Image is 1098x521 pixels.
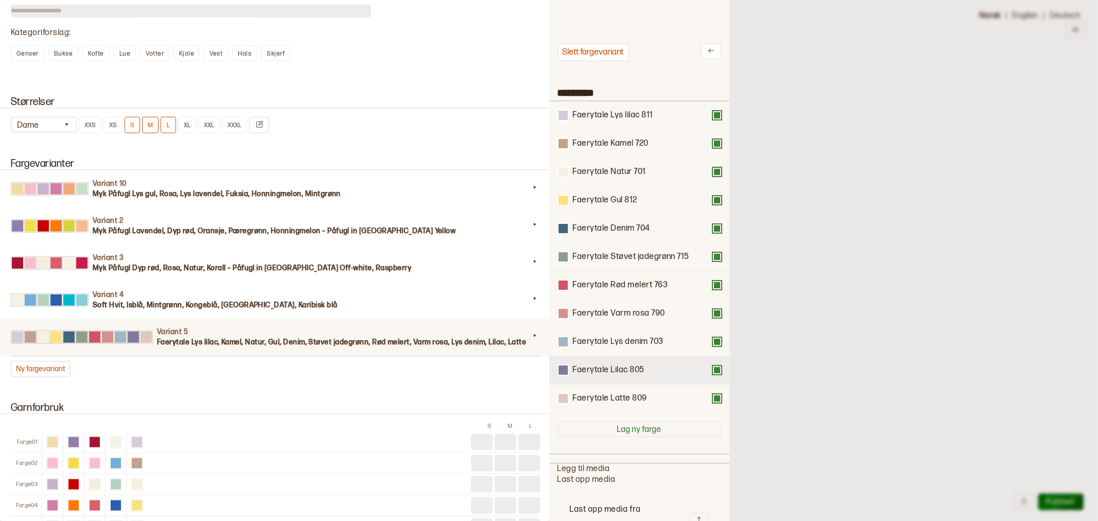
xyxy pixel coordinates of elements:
[119,50,130,58] span: Lue
[88,50,103,58] span: Kofte
[210,50,222,58] span: Vest
[549,385,729,413] div: Faerytale Latte 809
[11,28,540,39] div: Kategoriforslag :
[11,481,42,488] div: Farge 03
[157,327,530,337] h4: Variant 5
[179,50,194,58] span: Kjole
[11,361,71,377] button: Ny fargevariant
[93,216,530,226] h4: Variant 2
[79,117,101,133] button: XXS
[11,117,77,133] button: Dame
[573,138,649,149] div: Faerytale Kamel 720
[557,421,721,437] button: Lag ny farge
[16,50,39,58] span: Genser
[549,186,729,215] div: Faerytale Gul 812
[267,50,285,58] span: Skjerf
[93,179,530,189] h4: Variant 10
[573,280,668,291] div: Faerytale Rød melert 763
[521,423,540,430] div: L
[549,215,729,243] div: Faerytale Denim 704
[93,300,530,310] h3: Soft Hvit, Isblå, Mintgrønn, Kongeblå, [GEOGRAPHIC_DATA], Karibisk blå
[573,365,644,376] div: Faerytale Lilac 805
[11,439,42,446] div: Farge 01
[146,50,164,58] span: Votter
[549,158,729,186] div: Faerytale Natur 701
[11,460,42,467] div: Farge 02
[142,117,159,133] button: M
[573,195,637,206] div: Faerytale Gul 812
[103,117,123,133] button: XS
[249,117,269,133] button: Endre størrelser
[93,189,530,199] h3: Myk Påfugl Lys gul, Rosa, Lys lavendel, Fuksia, Honningmelon, Mintgrønn
[125,117,140,133] button: S
[480,423,499,430] div: S
[198,117,220,133] button: XXL
[54,50,73,58] span: Bukse
[557,43,629,61] button: Slett fargevariant
[501,423,519,430] div: M
[93,290,530,300] h4: Variant 4
[549,101,729,130] div: Faerytale Lys lilac 811
[549,130,729,158] div: Faerytale Kamel 720
[178,117,196,133] button: XL
[549,300,729,328] div: Faerytale Varm rosa 790
[93,263,530,273] h3: Myk Påfugl Dyp rød, Rosa, Natur, Korall – Påfugl in [GEOGRAPHIC_DATA] Off-white, Raspberry
[573,393,647,404] div: Faerytale Latte 809
[549,328,729,356] div: Faerytale Lys denim 703
[573,223,650,234] div: Faerytale Denim 704
[222,117,247,133] button: XXXL
[549,356,729,385] div: Faerytale Lilac 805
[255,120,263,128] svg: Endre størrelser
[549,243,729,271] div: Faerytale Støvet jadegrønn 715
[93,253,530,263] h4: Variant 3
[238,50,251,58] span: Hals
[573,337,664,348] div: Faerytale Lys denim 703
[573,252,689,263] div: Faerytale Støvet jadegrønn 715
[161,117,176,133] button: L
[573,110,653,121] div: Faerytale Lys lilac 811
[93,226,530,236] h3: Myk Påfugl Lavendel, Dyp rød, Oransje, Pæregrønn, Honningmelon – Påfugl in [GEOGRAPHIC_DATA] Yellow
[573,167,646,178] div: Faerytale Natur 701
[573,308,665,319] div: Faerytale Varm rosa 790
[157,337,530,348] h3: Faerytale Lys lilac, Kamel, Natur, Gul, Denim, Støvet jadegrønn, Rød melert, Varm rosa, Lys denim...
[11,502,42,509] div: Farge 04
[549,271,729,300] div: Faerytale Rød melert 763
